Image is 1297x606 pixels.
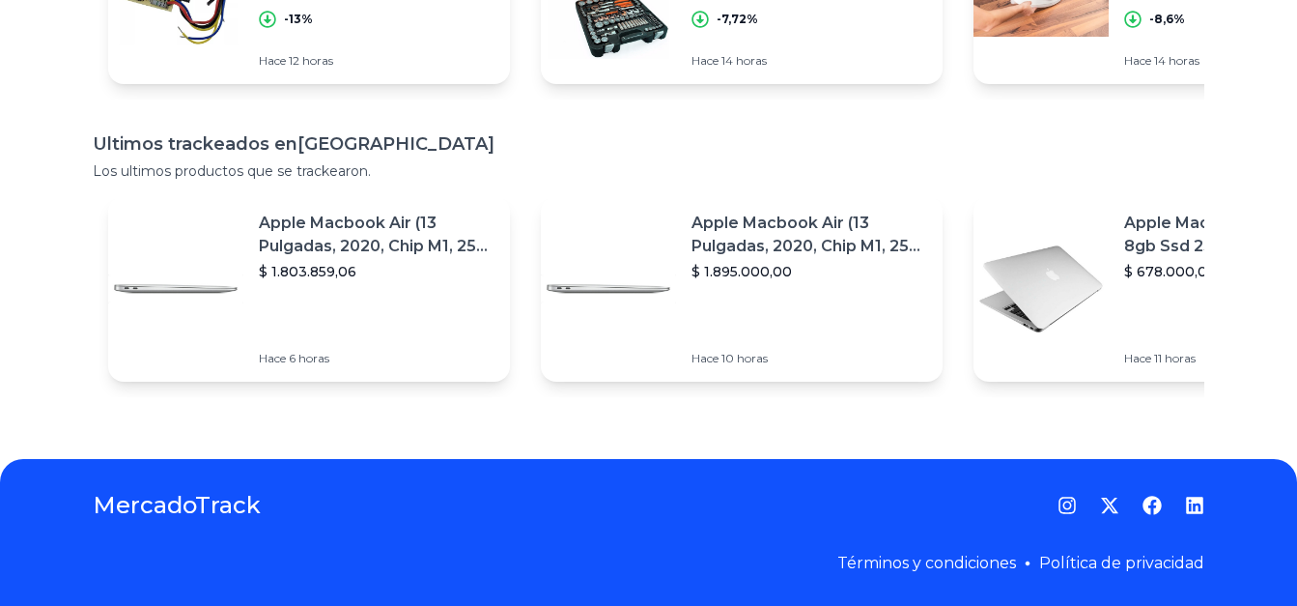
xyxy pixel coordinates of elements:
[108,196,510,382] a: Featured imageApple Macbook Air (13 Pulgadas, 2020, Chip M1, 256 Gb De Ssd, 8 Gb De Ram) - Plata$...
[284,12,313,27] p: -13%
[93,490,261,521] a: MercadoTrack
[93,130,1204,158] h1: Ultimos trackeados en [GEOGRAPHIC_DATA]
[1185,496,1204,515] a: LinkedIn
[259,53,494,69] p: Hace 12 horas
[1149,12,1185,27] p: -8,6%
[1142,496,1162,515] a: Facebook
[691,212,927,258] p: Apple Macbook Air (13 Pulgadas, 2020, Chip M1, 256 Gb De Ssd, 8 Gb De Ram) - Plata
[259,212,494,258] p: Apple Macbook Air (13 Pulgadas, 2020, Chip M1, 256 Gb De Ssd, 8 Gb De Ram) - Plata
[691,262,927,281] p: $ 1.895.000,00
[837,554,1016,572] a: Términos y condiciones
[717,12,758,27] p: -7,72%
[1057,496,1077,515] a: Instagram
[691,351,927,366] p: Hace 10 horas
[1100,496,1119,515] a: Twitter
[1039,554,1204,572] a: Política de privacidad
[259,262,494,281] p: $ 1.803.859,06
[93,161,1204,181] p: Los ultimos productos que se trackearon.
[541,221,676,357] img: Featured image
[973,221,1109,357] img: Featured image
[691,53,927,69] p: Hace 14 horas
[541,196,943,382] a: Featured imageApple Macbook Air (13 Pulgadas, 2020, Chip M1, 256 Gb De Ssd, 8 Gb De Ram) - Plata$...
[108,221,243,357] img: Featured image
[259,351,494,366] p: Hace 6 horas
